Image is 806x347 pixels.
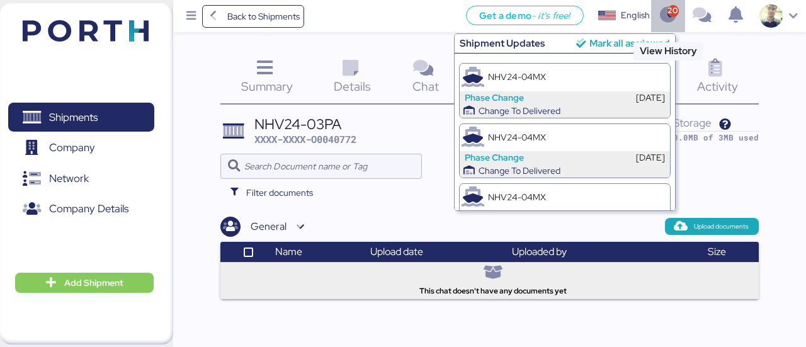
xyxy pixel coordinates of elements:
span: Name [275,245,302,258]
span: Summary [241,78,293,94]
span: Chat [412,78,439,94]
span: [DATE] [636,91,665,105]
a: Back to Shipments [202,5,305,28]
span: Filter documents [246,185,313,200]
button: Add Shipment [15,273,154,293]
a: Company Details [8,195,154,224]
a: Company [8,134,154,162]
span: Shipments [49,108,98,127]
span: Add Shipment [64,275,123,290]
span: This chat doesn't have any documents yet [419,285,567,297]
button: Upload documents [665,218,759,234]
span: Change To Delivered [479,164,560,178]
span: Upload date [370,245,423,258]
span: Phase Change [465,91,524,105]
div: General [251,219,287,234]
button: Menu [181,6,202,27]
span: Company Details [49,200,128,218]
div: Shipment Updates [460,36,565,50]
span: NHV24-04MX [488,191,627,204]
span: NHV24-04MX [488,131,627,144]
a: Shipments [8,103,154,132]
span: Details [334,78,371,94]
input: Search Document name or Tag [244,154,415,179]
span: Storage [673,115,712,130]
span: Activity [697,78,738,94]
div: 0.0MB of 3MB used [673,132,759,144]
div: NHV24-03PA [254,117,356,131]
span: NHV24-04MX [488,71,627,84]
span: Upload documents [694,221,749,232]
span: Size [708,245,726,258]
a: Network [8,164,154,193]
div: Mark all as viewed [589,36,670,50]
span: Network [49,169,89,188]
span: XXXX-XXXX-O0040772 [254,133,356,145]
button: Filter documents [220,181,323,204]
span: Change To Delivered [479,105,560,118]
div: English [621,9,650,22]
span: [DATE] [636,151,665,164]
span: Uploaded by [512,245,567,258]
span: Back to Shipments [227,9,300,24]
span: Company [49,139,95,157]
span: Phase Change [465,151,524,164]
